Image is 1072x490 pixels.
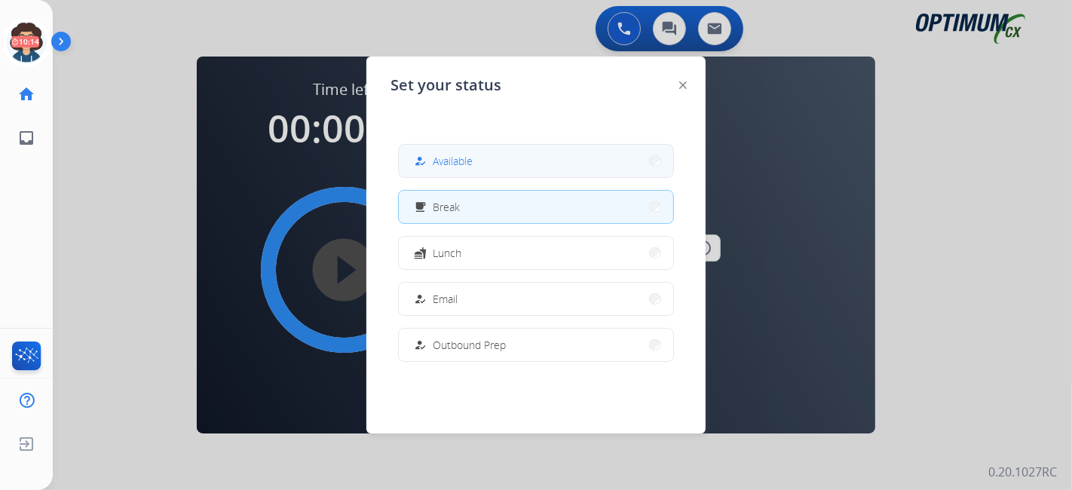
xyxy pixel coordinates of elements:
span: Lunch [433,245,461,261]
mat-icon: inbox [17,129,35,147]
span: Outbound Prep [433,337,506,353]
button: Email [399,283,673,315]
img: close-button [679,81,687,89]
p: 0.20.1027RC [988,463,1057,481]
span: Set your status [391,75,501,96]
mat-icon: how_to_reg [414,292,427,305]
mat-icon: fastfood [414,247,427,259]
mat-icon: free_breakfast [414,201,427,213]
mat-icon: how_to_reg [414,155,427,167]
span: Available [433,153,473,169]
mat-icon: home [17,85,35,103]
button: Outbound Prep [399,329,673,361]
span: Break [433,199,460,215]
button: Available [399,145,673,177]
button: Break [399,191,673,223]
button: Lunch [399,237,673,269]
span: Email [433,291,458,307]
mat-icon: how_to_reg [414,338,427,351]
